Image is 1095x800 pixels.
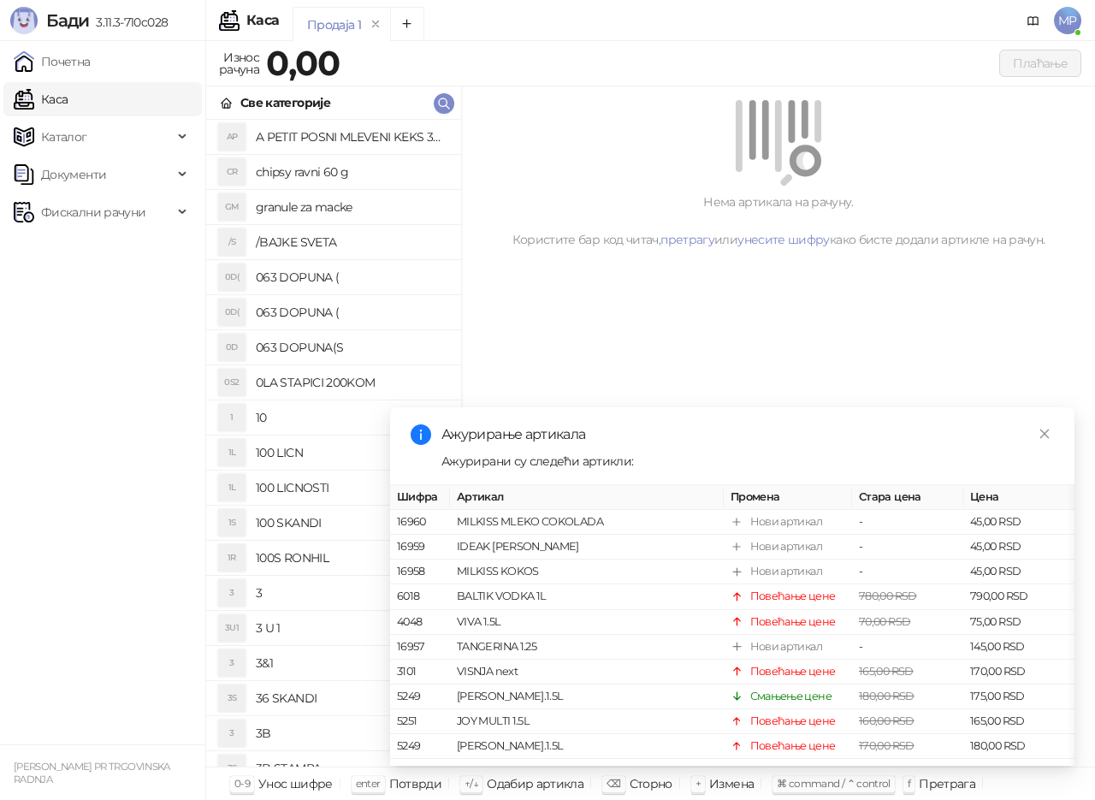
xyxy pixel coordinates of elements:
[963,510,1074,535] td: 45,00 RSD
[256,474,447,501] h4: 100 LICNOSTI
[390,584,450,609] td: 6018
[450,485,724,510] th: Артикал
[218,334,246,361] div: 0D
[607,777,620,790] span: ⌫
[963,635,1074,660] td: 145,00 RSD
[256,228,447,256] h4: /BAJKE SVETA
[482,193,1074,249] div: Нема артикала на рачуну. Користите бар код читач, или како бисте додали артикле на рачун.
[256,649,447,677] h4: 3&1
[724,485,852,510] th: Промена
[390,635,450,660] td: 16957
[852,485,963,510] th: Стара цена
[307,15,361,34] div: Продаја 1
[258,773,333,795] div: Унос шифре
[390,535,450,560] td: 16959
[356,777,381,790] span: enter
[750,762,836,779] div: Повећање цене
[919,773,975,795] div: Претрага
[206,120,461,767] div: grid
[256,684,447,712] h4: 36 SKANDI
[364,17,387,32] button: remove
[450,535,724,560] td: IDEAK [PERSON_NAME]
[390,709,450,734] td: 5251
[234,777,250,790] span: 0-9
[450,584,724,609] td: BALTIK VODKA 1L
[1020,7,1047,34] a: Документација
[441,452,1054,471] div: Ажурирани су следећи артикли:
[390,485,450,510] th: Шифра
[218,123,246,151] div: AP
[218,474,246,501] div: 1L
[852,510,963,535] td: -
[465,777,478,790] span: ↑/↓
[999,50,1081,77] button: Плаћање
[218,369,246,396] div: 0S2
[218,579,246,607] div: 3
[963,609,1074,634] td: 75,00 RSD
[218,544,246,572] div: 1R
[14,44,91,79] a: Почетна
[963,684,1074,709] td: 175,00 RSD
[256,299,447,326] h4: 063 DOPUNA (
[390,560,450,584] td: 16958
[390,684,450,709] td: 5249
[10,7,38,34] img: Logo
[859,614,910,627] span: 70,00 RSD
[750,513,822,530] div: Нови артикал
[240,93,330,112] div: Све категорије
[246,14,279,27] div: Каса
[256,404,447,431] h4: 10
[450,759,724,784] td: vocna dolina breskva
[46,10,89,31] span: Бади
[750,563,822,580] div: Нови артикал
[218,264,246,291] div: 0D(
[218,193,246,221] div: GM
[859,764,914,777] span: 165,00 RSD
[750,538,822,555] div: Нови артикал
[450,560,724,584] td: MILKISS KOKOS
[450,635,724,660] td: TANGERINA 1.25
[963,709,1074,734] td: 165,00 RSD
[859,690,914,702] span: 180,00 RSD
[14,761,170,785] small: [PERSON_NAME] PR TRGOVINSKA RADNJA
[218,684,246,712] div: 3S
[256,264,447,291] h4: 063 DOPUNA (
[256,509,447,536] h4: 100 SKANDI
[390,660,450,684] td: 3101
[737,232,830,247] a: унесите шифру
[390,510,450,535] td: 16960
[256,369,447,396] h4: 0LA STAPICI 200KOM
[390,734,450,759] td: 5249
[1035,424,1054,443] a: Close
[777,777,891,790] span: ⌘ command / ⌃ control
[963,734,1074,759] td: 180,00 RSD
[218,228,246,256] div: /S
[218,614,246,642] div: 3U1
[695,777,701,790] span: +
[1054,7,1081,34] span: MP
[218,158,246,186] div: CR
[256,720,447,747] h4: 3B
[859,714,914,727] span: 160,00 RSD
[390,609,450,634] td: 4048
[390,7,424,41] button: Add tab
[389,773,442,795] div: Потврди
[750,713,836,730] div: Повећање цене
[411,424,431,445] span: info-circle
[750,638,822,655] div: Нови артикал
[963,759,1074,784] td: 170,00 RSD
[41,157,106,192] span: Документи
[256,439,447,466] h4: 100 LICN
[963,535,1074,560] td: 45,00 RSD
[852,535,963,560] td: -
[256,334,447,361] h4: 063 DOPUNA(S
[256,614,447,642] h4: 3 U 1
[41,195,145,229] span: Фискални рачуни
[218,755,246,782] div: 3S
[218,649,246,677] div: 3
[218,720,246,747] div: 3
[709,773,754,795] div: Измена
[630,773,672,795] div: Сторно
[852,635,963,660] td: -
[256,158,447,186] h4: chipsy ravni 60 g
